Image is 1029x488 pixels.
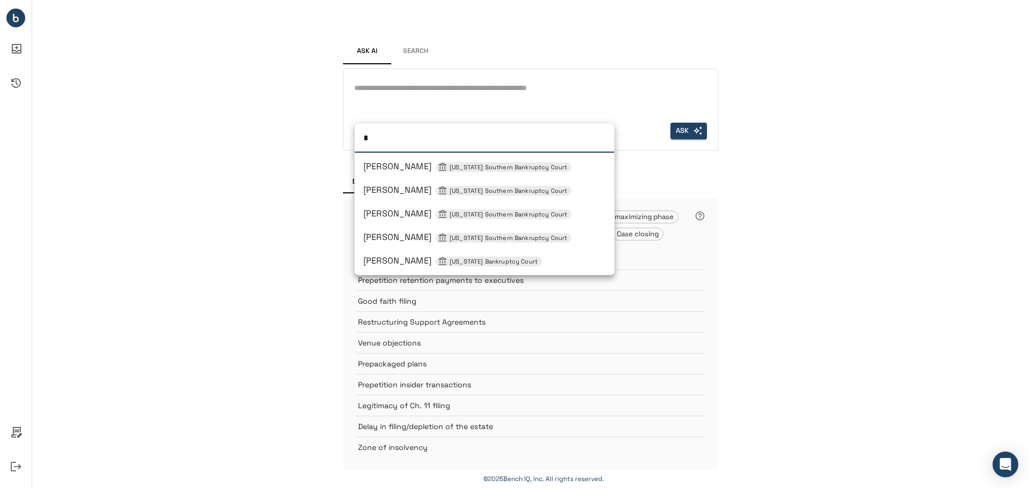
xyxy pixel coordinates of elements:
[445,257,542,266] span: [US_STATE] Bankruptcy Court
[363,161,571,172] span: Lisa G Beckerman, New York Southern Bankruptcy Court
[445,210,571,219] span: [US_STATE] Southern Bankruptcy Court
[358,337,678,348] p: Venue objections
[363,255,542,266] span: Craig T Goldblatt, Delaware Bankruptcy Court
[358,442,678,453] p: Zone of insolvency
[356,353,705,374] div: Prepackaged plans
[356,416,705,437] div: Delay in filing/depletion of the estate
[356,290,705,311] div: Good faith filing
[993,452,1018,477] div: Open Intercom Messenger
[356,332,705,353] div: Venue objections
[358,317,678,327] p: Restructuring Support Agreements
[588,211,678,223] div: Value-maximizing phase
[358,400,678,411] p: Legitimacy of Ch. 11 filing
[356,269,705,290] div: Prepetition retention payments to executives
[356,437,705,457] div: Zone of insolvency
[358,296,678,306] p: Good faith filing
[363,231,571,243] span: Martin Glenn, New York Southern Bankruptcy Court
[589,212,678,221] span: Value-maximizing phase
[343,168,718,193] div: examples and templates tabs
[391,39,439,64] button: Search
[357,47,377,56] span: Ask AI
[358,379,678,390] p: Prepetition insider transactions
[356,395,705,416] div: Legitimacy of Ch. 11 filing
[445,163,571,172] span: [US_STATE] Southern Bankruptcy Court
[356,311,705,332] div: Restructuring Support Agreements
[612,228,663,241] div: Case closing
[670,123,707,139] button: Ask
[670,123,707,139] span: Enter search text
[445,186,571,196] span: [US_STATE] Southern Bankruptcy Court
[358,358,678,369] p: Prepackaged plans
[356,374,705,395] div: Prepetition insider transactions
[363,184,571,196] span: Philip Bentley, New York Southern Bankruptcy Court
[613,229,663,238] span: Case closing
[358,421,678,432] p: Delay in filing/depletion of the estate
[358,275,678,286] p: Prepetition retention payments to executives
[445,234,571,243] span: [US_STATE] Southern Bankruptcy Court
[363,208,571,219] span: James L Garrity Jr, New York Southern Bankruptcy Court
